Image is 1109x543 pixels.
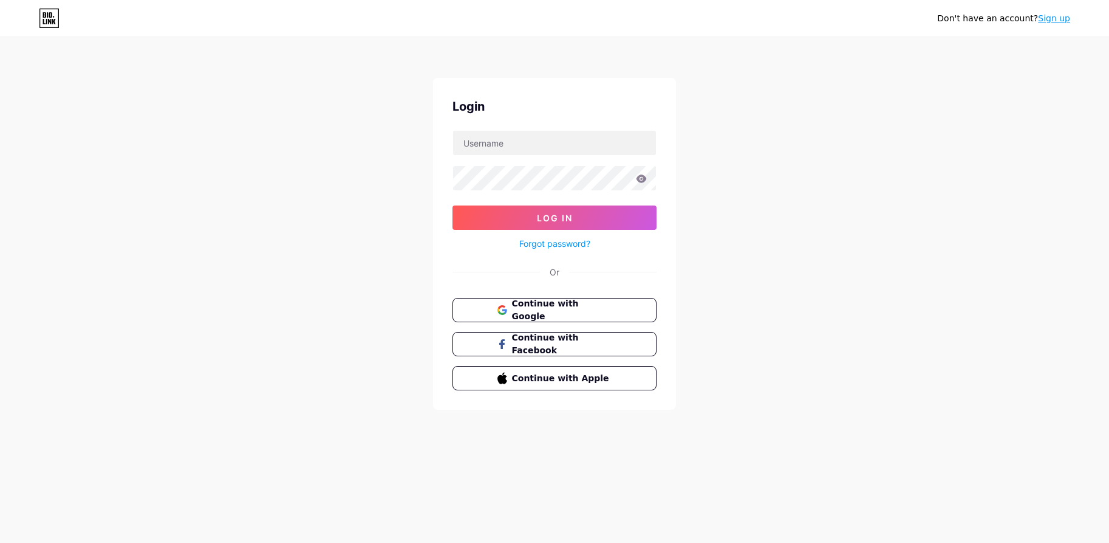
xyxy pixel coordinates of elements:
[550,266,559,278] div: Or
[452,366,657,390] button: Continue with Apple
[452,298,657,322] button: Continue with Google
[519,237,590,250] a: Forgot password?
[937,12,1070,25] div: Don't have an account?
[1038,13,1070,23] a: Sign up
[512,372,612,385] span: Continue with Apple
[512,297,612,323] span: Continue with Google
[453,131,656,155] input: Username
[512,331,612,357] span: Continue with Facebook
[452,97,657,116] div: Login
[452,332,657,356] button: Continue with Facebook
[452,206,657,230] button: Log In
[537,213,573,223] span: Log In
